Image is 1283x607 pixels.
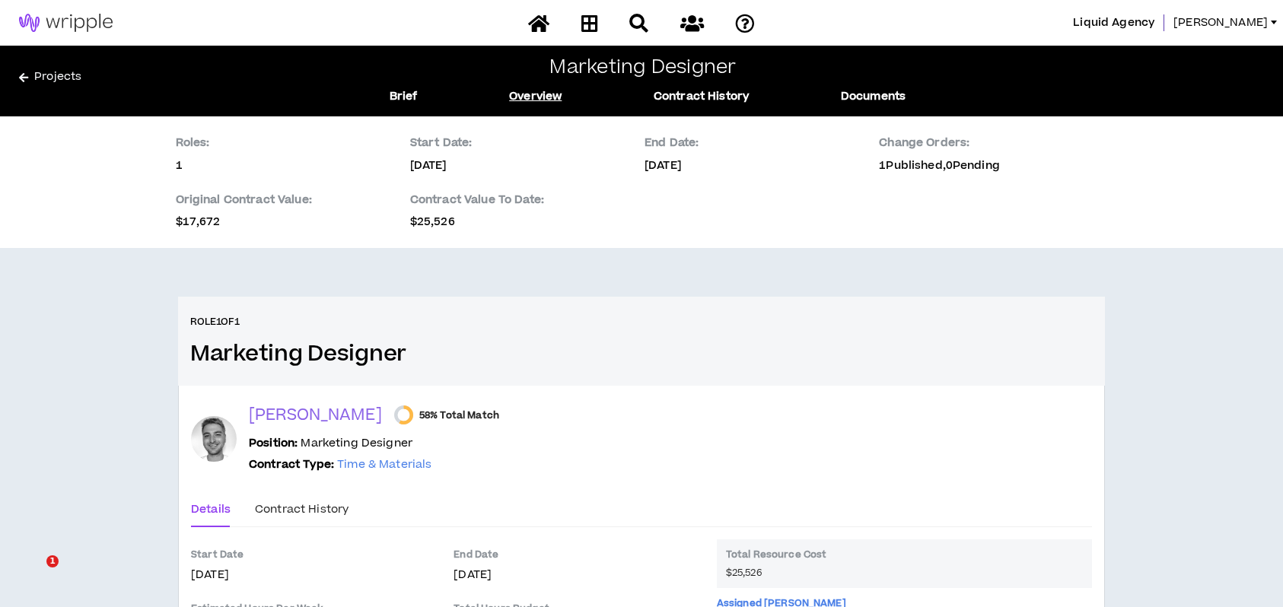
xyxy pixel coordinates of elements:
b: Contract Type: [249,456,334,472]
p: [DATE] [454,567,701,583]
div: Contract History [255,501,349,518]
span: 1 [46,555,59,567]
iframe: Intercom live chat [15,555,52,592]
p: Start Date [191,548,244,561]
span: 0 Pending [946,157,1000,173]
h6: Role 1 of 1 [190,315,240,329]
p: End Date [454,548,498,561]
h3: Marketing Designer [190,341,1093,367]
a: Overview [509,88,562,105]
div: Details [191,501,231,518]
p: $25,526 [410,215,638,230]
a: Documents [841,88,906,105]
p: Start Date: [410,135,638,151]
p: 1 [176,158,404,173]
p: End Date: [645,135,873,151]
b: Position: [249,435,298,451]
p: [DATE] [645,158,873,173]
div: Nathaniel J. [191,416,237,462]
span: 58% Total Match [419,409,499,421]
a: Brief [390,88,418,105]
span: Liquid Agency [1073,14,1154,31]
span: Time & Materials [337,456,431,472]
p: [DATE] [191,567,438,583]
p: Change Orders: [879,135,1000,151]
p: [DATE] [410,158,638,173]
h2: Marketing Designer [549,57,736,79]
p: Roles: [176,135,404,151]
p: [PERSON_NAME] [249,405,382,426]
a: Contract History [654,88,749,105]
p: $17,672 [176,215,404,230]
p: 1 Published, [879,158,1000,173]
p: Original Contract Value: [176,192,404,208]
p: Contract Value To Date: [410,192,638,208]
p: Marketing Designer [249,435,412,452]
a: Projects [19,68,350,93]
span: [PERSON_NAME] [1173,14,1268,31]
p: Total Resource Cost [726,548,1083,567]
span: $25,526 [726,567,762,579]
